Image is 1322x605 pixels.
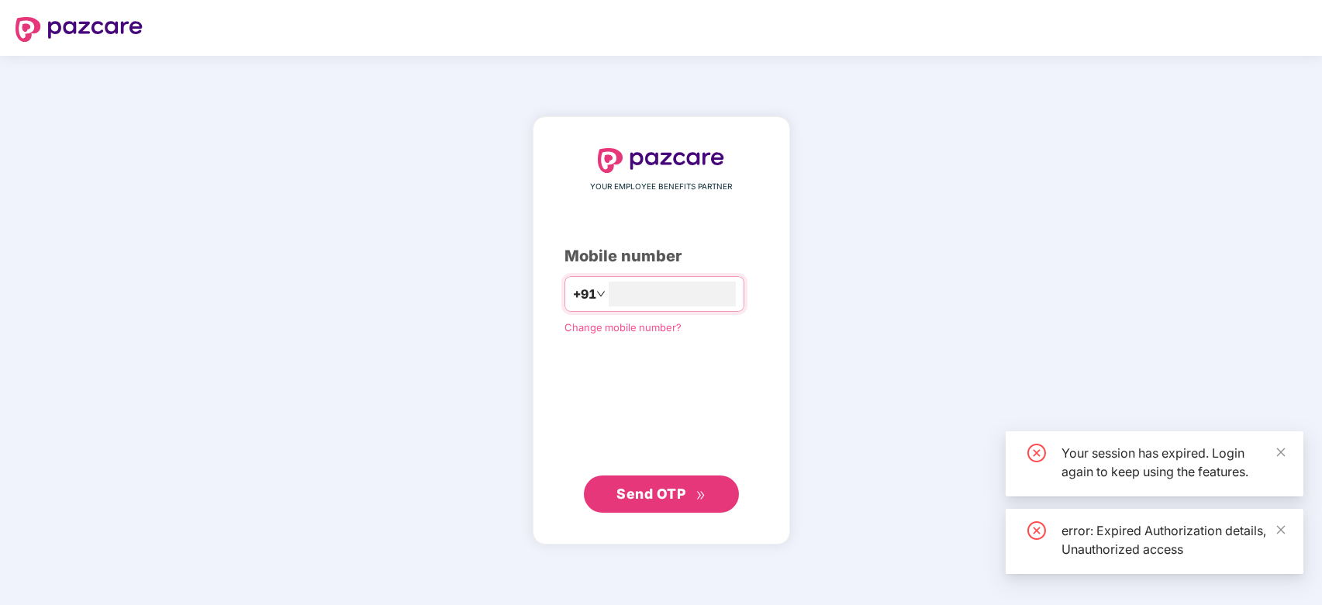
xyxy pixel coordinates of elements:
span: close-circle [1027,521,1046,540]
span: Send OTP [616,486,685,502]
a: Change mobile number? [564,321,682,334]
span: +91 [573,285,596,304]
div: Your session has expired. Login again to keep using the features. [1061,444,1285,481]
span: close [1275,447,1286,458]
span: YOUR EMPLOYEE BENEFITS PARTNER [590,181,732,193]
div: error: Expired Authorization details, Unauthorized access [1061,521,1285,558]
span: close [1275,524,1286,535]
div: Mobile number [564,244,758,268]
img: logo [598,148,725,173]
span: close-circle [1027,444,1046,462]
span: double-right [696,490,706,500]
span: down [596,289,606,299]
button: Send OTPdouble-right [584,475,739,513]
img: logo [16,17,143,42]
